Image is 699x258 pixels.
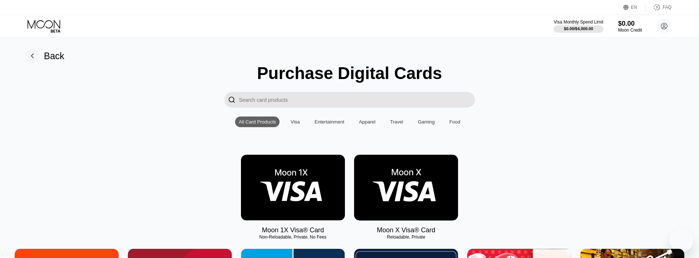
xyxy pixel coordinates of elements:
[291,119,300,125] div: Visa
[257,63,442,83] div: Purchase Digital Cards
[670,229,693,252] iframe: Button to launch messaging window
[564,26,593,31] div: $0.00 / $4,000.00
[446,117,464,127] div: Food
[311,117,348,127] div: Entertainment
[224,92,239,108] div: 
[377,226,435,234] div: Moon X Visa® Card
[355,117,379,127] div: Apparel
[618,20,642,33] div: $0.00Moon Credit
[44,51,65,61] div: Back
[354,234,458,240] div: Reloadable, Private
[235,117,280,127] div: All Card Products
[631,5,637,10] div: EN
[359,119,375,125] div: Apparel
[646,4,671,11] div: FAQ
[25,49,65,63] div: Back
[228,96,235,104] div: 
[390,119,403,125] div: Travel
[663,5,671,10] div: FAQ
[241,234,345,240] div: Non-Reloadable, Private, No Fees
[287,117,303,127] div: Visa
[618,28,642,33] div: Moon Credit
[386,117,407,127] div: Travel
[414,117,439,127] div: Gaming
[554,19,603,25] div: Visa Monthly Spend Limit
[449,119,460,125] div: Food
[262,226,324,234] div: Moon 1X Visa® Card
[314,119,344,125] div: Entertainment
[239,119,276,125] div: All Card Products
[618,20,642,28] div: $0.00
[418,119,435,125] div: Gaming
[239,92,475,108] input: Search card products
[623,4,646,11] div: EN
[554,19,603,33] div: Visa Monthly Spend Limit$0.00/$4,000.00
